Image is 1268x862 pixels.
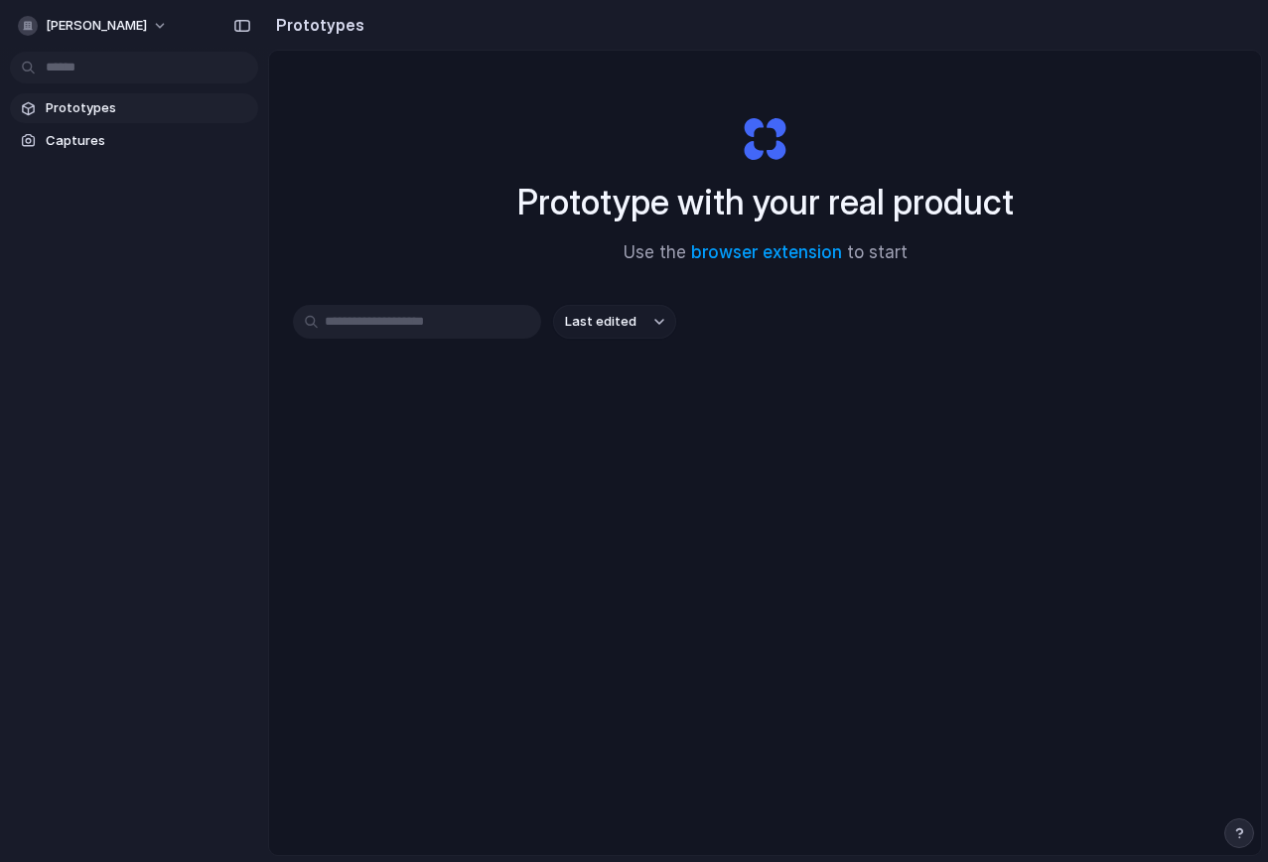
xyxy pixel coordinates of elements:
button: [PERSON_NAME] [10,10,178,42]
span: Captures [46,131,250,151]
a: Captures [10,126,258,156]
a: Prototypes [10,93,258,123]
span: Use the to start [624,240,908,266]
span: [PERSON_NAME] [46,16,147,36]
span: Prototypes [46,98,250,118]
h2: Prototypes [268,13,364,37]
a: browser extension [691,242,842,262]
h1: Prototype with your real product [517,176,1014,228]
button: Last edited [553,305,676,339]
span: Last edited [565,312,636,332]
